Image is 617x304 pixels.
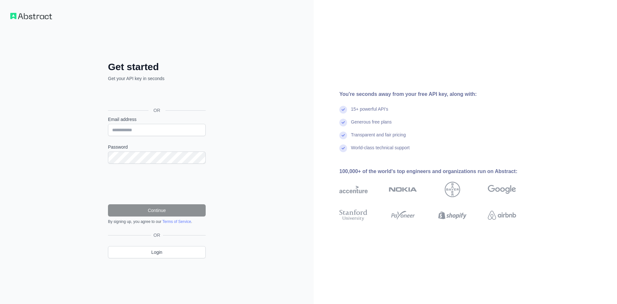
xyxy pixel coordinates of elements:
[389,208,417,222] img: payoneer
[351,132,406,144] div: Transparent and fair pricing
[351,106,388,119] div: 15+ powerful API's
[438,208,467,222] img: shopify
[148,107,165,114] span: OR
[108,144,206,150] label: Password
[351,144,410,157] div: World-class technical support
[339,106,347,114] img: check mark
[108,246,206,258] a: Login
[105,89,208,103] iframe: Sign in with Google Button
[339,90,537,98] div: You're seconds away from your free API key, along with:
[339,208,368,222] img: stanford university
[389,182,417,197] img: nokia
[108,75,206,82] p: Get your API key in seconds
[339,168,537,175] div: 100,000+ of the world's top engineers and organizations run on Abstract:
[151,232,163,238] span: OR
[339,144,347,152] img: check mark
[108,61,206,73] h2: Get started
[108,116,206,123] label: Email address
[10,13,52,19] img: Workflow
[162,219,191,224] a: Terms of Service
[351,119,392,132] div: Generous free plans
[445,182,460,197] img: bayer
[108,171,206,197] iframe: reCAPTCHA
[488,208,516,222] img: airbnb
[339,182,368,197] img: accenture
[339,132,347,139] img: check mark
[339,119,347,126] img: check mark
[108,204,206,216] button: Continue
[488,182,516,197] img: google
[108,219,206,224] div: By signing up, you agree to our .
